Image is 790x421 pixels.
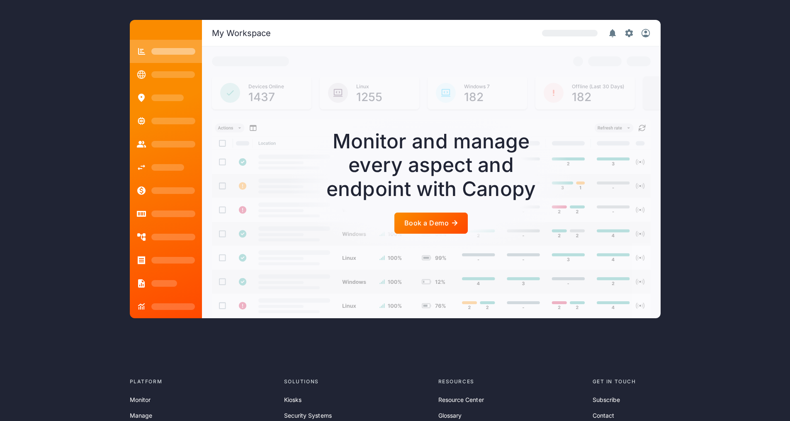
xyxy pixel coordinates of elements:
div: Solutions [284,378,432,385]
div: 182 [464,91,490,103]
div: My Workspace [212,28,271,38]
a: Resource Center [438,395,484,404]
a: Book a Demo [394,213,468,234]
div: Monitor and manage every aspect and endpoint with Canopy [307,129,556,201]
div: 1437 [248,91,284,103]
a: Monitor [130,395,151,404]
div: Offline (Last 30 Days) [572,83,625,90]
div: Get in touch [593,378,661,385]
div: Devices Online [248,83,284,90]
a: Glossary [438,411,462,420]
a: Contact [593,411,615,420]
div: Resources [438,378,586,385]
div: Platform [130,378,277,385]
a: Kiosks [284,395,301,404]
div: Linux [356,83,382,90]
a: Manage [130,411,152,420]
div: Book a Demo [404,219,449,227]
a: Security Systems [284,411,332,420]
div: 1255 [356,91,382,103]
a: Subscribe [593,395,620,404]
div: Windows 7 [464,83,490,90]
div: 182 [572,91,625,103]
